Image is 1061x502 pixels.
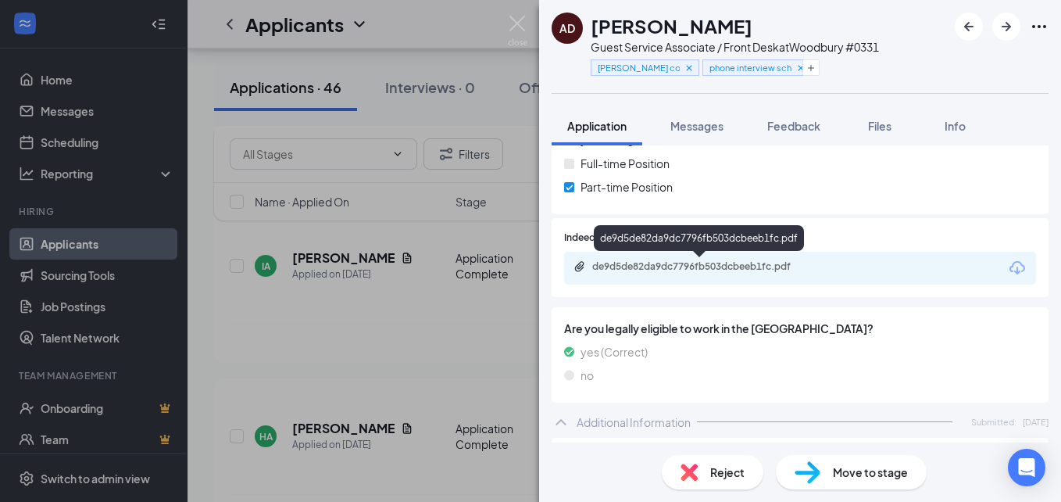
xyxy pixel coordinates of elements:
[971,415,1016,428] span: Submitted:
[581,367,594,384] span: no
[567,119,627,133] span: Application
[573,260,586,273] svg: Paperclip
[581,178,673,195] span: Part-time Position
[997,17,1016,36] svg: ArrowRight
[806,63,816,73] svg: Plus
[573,260,827,275] a: Paperclipde9d5de82da9dc7796fb503dcbeeb1fc.pdf
[802,59,820,76] button: Plus
[577,414,691,430] div: Additional Information
[1030,17,1048,36] svg: Ellipses
[767,119,820,133] span: Feedback
[564,320,1036,337] span: Are you legally eligible to work in the [GEOGRAPHIC_DATA]?
[581,343,648,360] span: yes (Correct)
[591,13,752,39] h1: [PERSON_NAME]
[992,13,1020,41] button: ArrowRight
[710,464,745,481] span: Reject
[1023,415,1048,428] span: [DATE]
[670,119,723,133] span: Messages
[559,20,575,36] div: AD
[959,17,978,36] svg: ArrowLeftNew
[955,13,983,41] button: ArrowLeftNew
[552,413,570,432] svg: ChevronUp
[592,260,811,273] div: de9d5de82da9dc7796fb503dcbeeb1fc.pdf
[868,119,891,133] span: Files
[564,231,633,246] span: Indeed Resume
[591,39,879,55] div: Guest Service Associate / Front Desk at Woodbury #0331
[594,225,804,251] div: de9d5de82da9dc7796fb503dcbeeb1fc.pdf
[684,63,695,74] svg: Cross
[1008,449,1045,486] div: Open Intercom Messenger
[833,464,908,481] span: Move to stage
[581,155,670,172] span: Full-time Position
[709,61,791,74] span: phone interview scheduled
[795,63,806,74] svg: Cross
[1008,259,1027,278] svg: Download
[945,119,966,133] span: Info
[598,61,680,74] span: [PERSON_NAME] contacted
